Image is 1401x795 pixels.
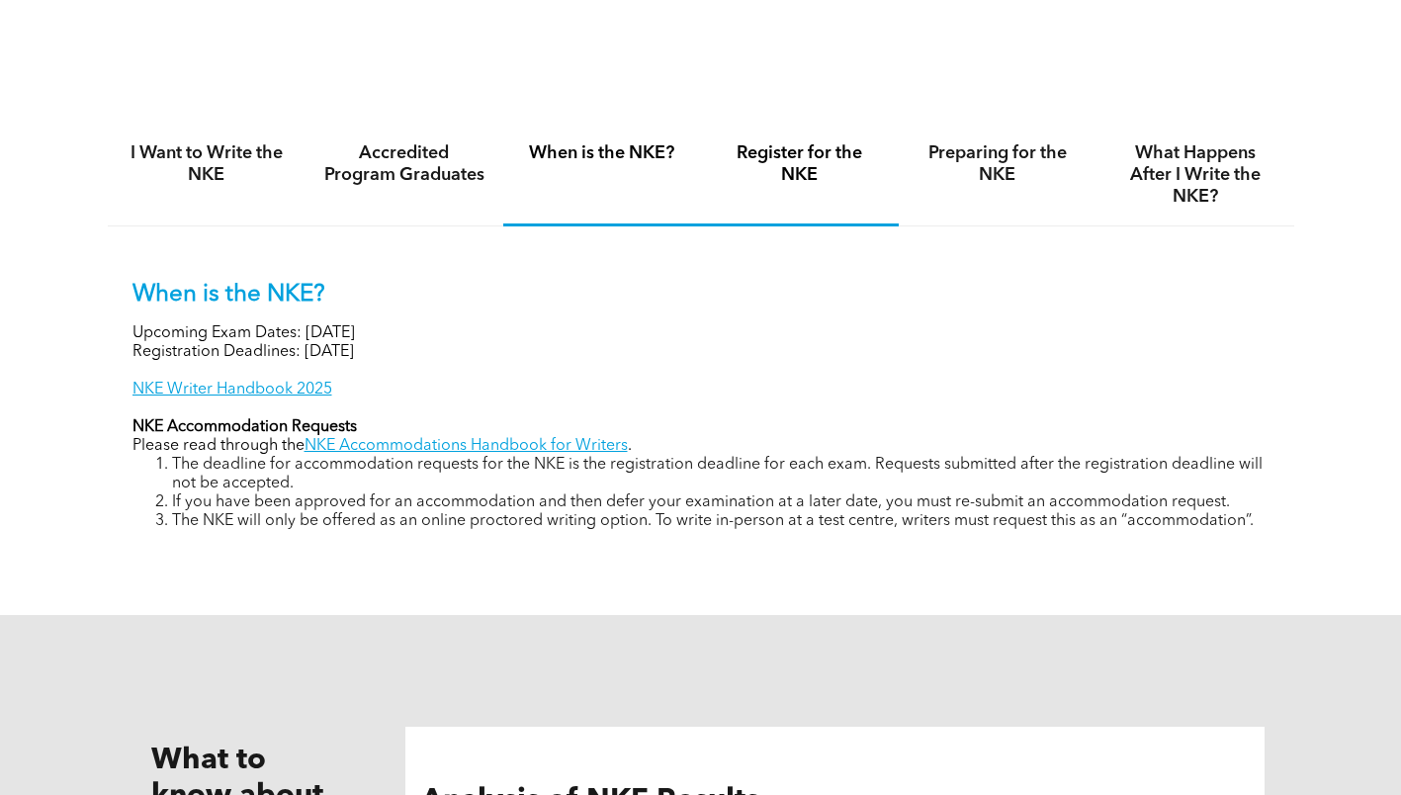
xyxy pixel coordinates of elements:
h4: Register for the NKE [719,142,881,186]
p: Please read through the . [132,437,1270,456]
h4: Accredited Program Graduates [323,142,485,186]
strong: NKE Accommodation Requests [132,419,357,435]
p: When is the NKE? [132,281,1270,309]
p: Registration Deadlines: [DATE] [132,343,1270,362]
li: The NKE will only be offered as an online proctored writing option. To write in-person at a test ... [172,512,1270,531]
li: The deadline for accommodation requests for the NKE is the registration deadline for each exam. R... [172,456,1270,493]
h4: Preparing for the NKE [917,142,1079,186]
a: NKE Accommodations Handbook for Writers [305,438,628,454]
li: If you have been approved for an accommodation and then defer your examination at a later date, y... [172,493,1270,512]
h4: I Want to Write the NKE [126,142,288,186]
a: NKE Writer Handbook 2025 [132,382,332,397]
h4: What Happens After I Write the NKE? [1114,142,1276,208]
h4: When is the NKE? [521,142,683,164]
p: Upcoming Exam Dates: [DATE] [132,324,1270,343]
